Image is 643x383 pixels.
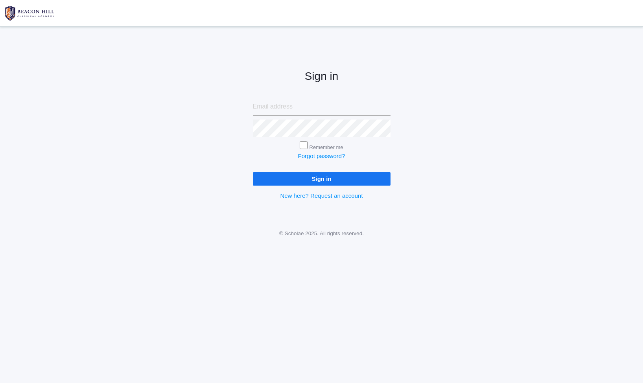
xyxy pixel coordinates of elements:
[298,153,345,159] a: Forgot password?
[253,70,391,83] h2: Sign in
[253,98,391,116] input: Email address
[280,192,363,199] a: New here? Request an account
[310,144,343,150] label: Remember me
[253,172,391,185] input: Sign in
